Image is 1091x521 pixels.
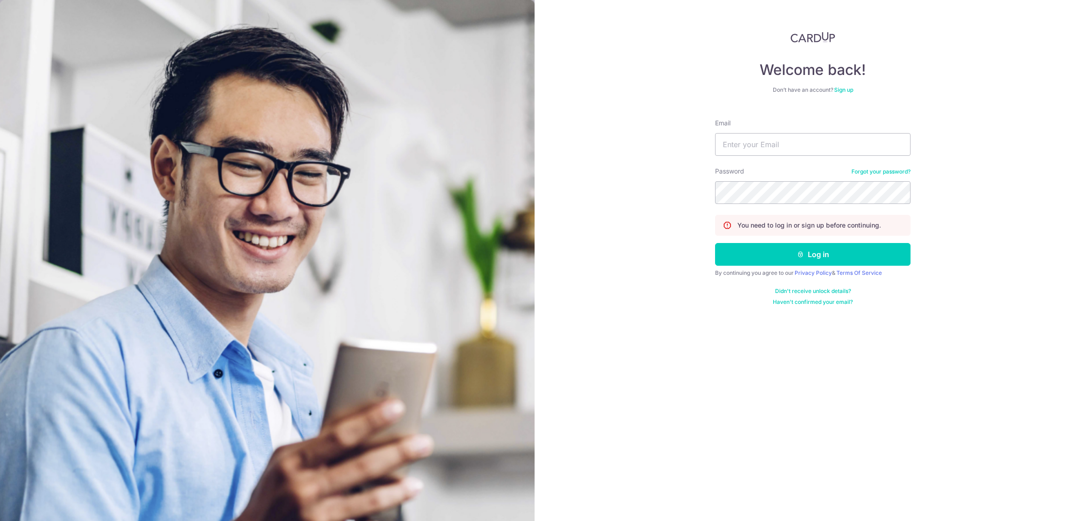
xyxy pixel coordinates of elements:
button: Log in [715,243,911,266]
label: Password [715,167,744,176]
a: Forgot your password? [851,168,911,175]
p: You need to log in or sign up before continuing. [737,221,881,230]
div: By continuing you agree to our & [715,269,911,277]
div: Don’t have an account? [715,86,911,94]
h4: Welcome back! [715,61,911,79]
img: CardUp Logo [791,32,835,43]
label: Email [715,119,731,128]
a: Terms Of Service [836,269,882,276]
input: Enter your Email [715,133,911,156]
a: Haven't confirmed your email? [773,298,853,306]
a: Privacy Policy [795,269,832,276]
a: Didn't receive unlock details? [775,288,851,295]
a: Sign up [834,86,853,93]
